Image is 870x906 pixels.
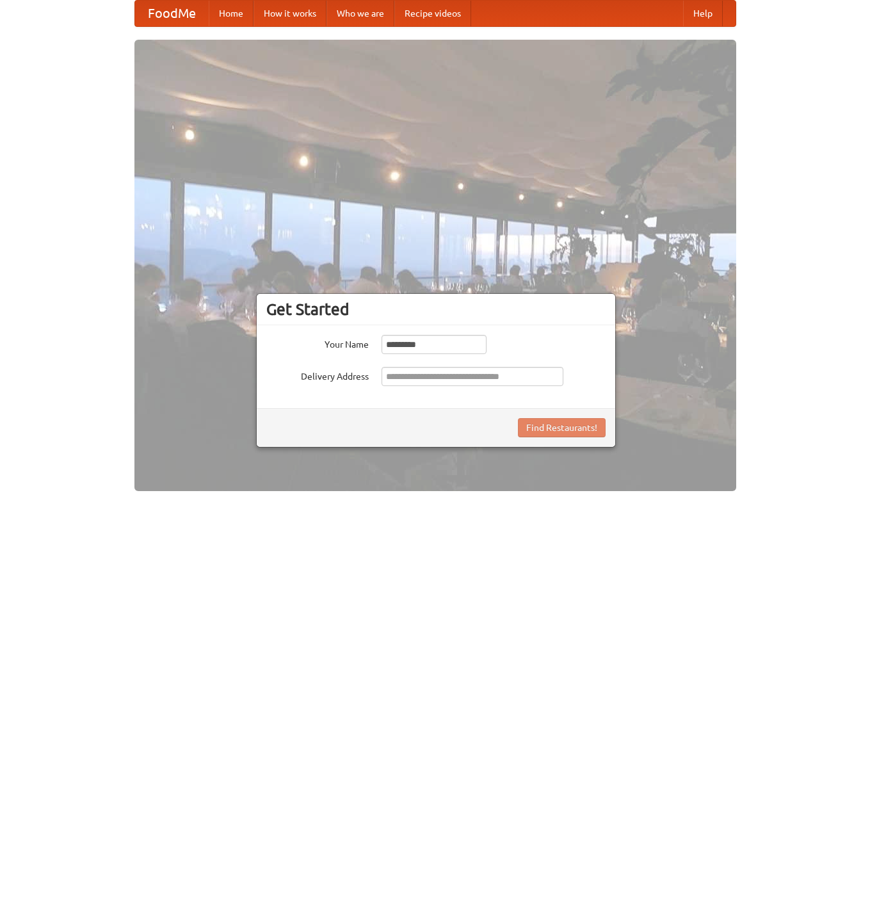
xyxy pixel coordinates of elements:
[135,1,209,26] a: FoodMe
[254,1,326,26] a: How it works
[518,418,606,437] button: Find Restaurants!
[394,1,471,26] a: Recipe videos
[683,1,723,26] a: Help
[266,300,606,319] h3: Get Started
[266,335,369,351] label: Your Name
[209,1,254,26] a: Home
[266,367,369,383] label: Delivery Address
[326,1,394,26] a: Who we are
